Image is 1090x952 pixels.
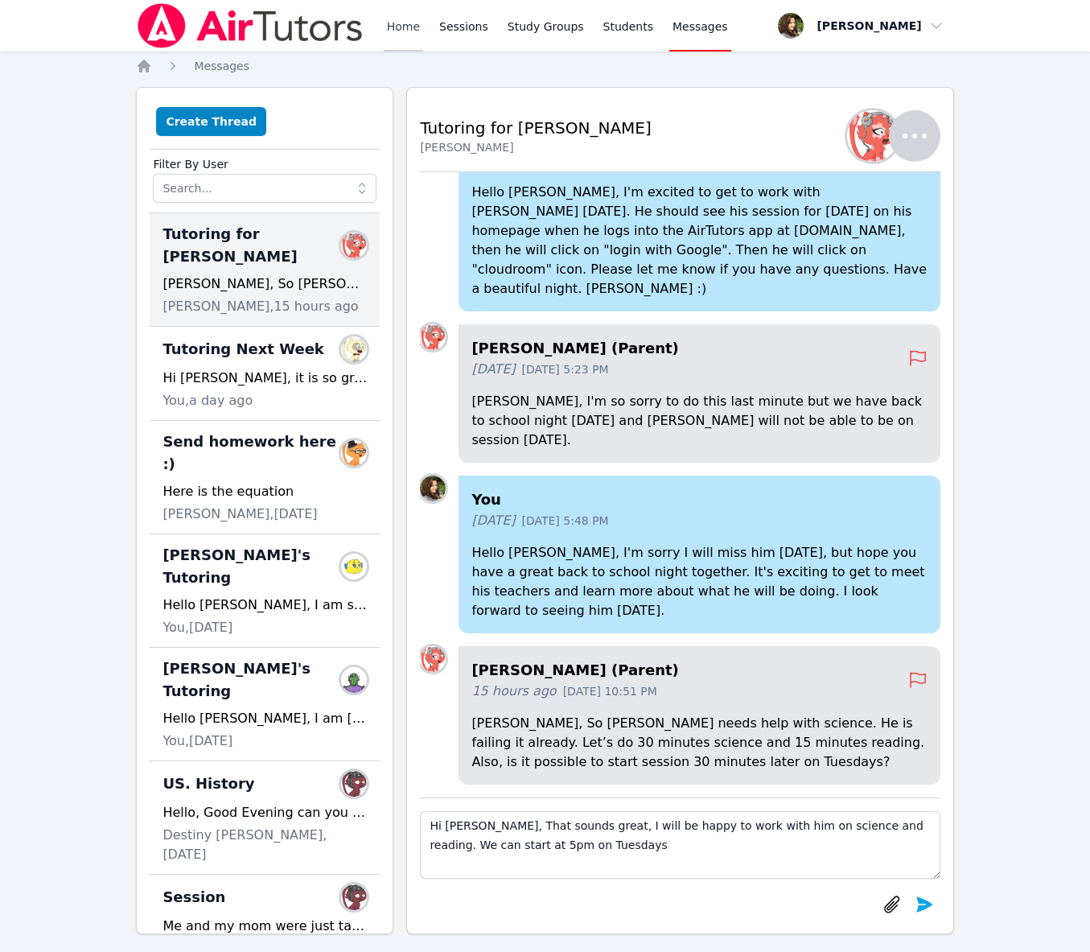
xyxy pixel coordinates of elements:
div: Hello [PERSON_NAME], I am [PERSON_NAME]'s new tutor and I wanted to set up a time for her and I t... [162,709,367,728]
button: Yuliya Shekhtman [857,110,940,162]
nav: Breadcrumb [136,58,953,74]
span: [DATE] [471,360,515,379]
img: Destiny Nico Tirado [341,884,367,910]
img: Yuliya Shekhtman [847,110,899,162]
div: [PERSON_NAME] [420,139,651,155]
p: Hello [PERSON_NAME], I'm excited to get to work with [PERSON_NAME] [DATE]. He should see his sess... [471,183,927,299]
div: [PERSON_NAME], So [PERSON_NAME] needs help with science. He is failing it already. Let’s do 30 mi... [162,274,367,294]
span: Messages [194,60,249,72]
img: Iuliia Kalinina [341,667,367,693]
button: Create Thread [156,107,266,136]
img: Diana Carle [420,476,446,501]
span: You, [DATE] [162,618,232,637]
div: US. HistoryDestiny Nico TiradoHello, Good Evening can you please let me know how the conversion c... [150,761,380,875]
div: Hello [PERSON_NAME], I am so excited to be [PERSON_NAME]'s tutor again, and I wanted to set up a ... [162,596,367,615]
span: You, [DATE] [162,732,232,751]
span: [PERSON_NAME]'s Tutoring [162,657,348,703]
img: Destiny Nico Tirado [341,771,367,797]
a: Messages [194,58,249,74]
h4: [PERSON_NAME] (Parent) [471,337,907,360]
h4: You [471,488,927,511]
input: Search... [153,174,376,203]
span: [DATE] 5:48 PM [521,513,608,529]
img: Nya Avery [341,440,367,466]
img: Kira Dubovska [341,336,367,362]
img: Yuliya Shekhtman [341,233,367,258]
div: Send homework here :)Nya AveryHere is the equation[PERSON_NAME],[DATE] [150,421,380,534]
h2: Tutoring for [PERSON_NAME] [420,117,651,139]
span: Send homework here :) [162,431,348,476]
span: [PERSON_NAME], 15 hours ago [162,297,358,316]
span: You, a day ago [162,391,253,410]
p: Hello [PERSON_NAME], I'm sorry I will miss him [DATE], but hope you have a great back to school n... [471,543,927,620]
div: Hi [PERSON_NAME], it is so great to hear from you. It look like you are signed up mainly for help... [162,369,367,388]
div: Tutoring for [PERSON_NAME]Yuliya Shekhtman[PERSON_NAME], So [PERSON_NAME] needs help with science... [150,213,380,327]
h4: [PERSON_NAME] (Parent) [471,659,907,682]
span: [DATE] 10:51 PM [563,683,657,699]
div: [PERSON_NAME]'s TutoringKateryna BrikHello [PERSON_NAME], I am so excited to be [PERSON_NAME]'s t... [150,534,380,648]
img: Air Tutors [136,3,364,48]
span: Session [162,886,225,909]
div: Here is the equation [162,482,367,501]
div: Tutoring Next WeekKira DubovskaHi [PERSON_NAME], it is so great to hear from you. It look like yo... [150,327,380,421]
textarea: Hi [PERSON_NAME], That sounds great, I will be happy to work with him on science and reading. We ... [420,811,940,879]
span: Messages [673,19,728,35]
span: [PERSON_NAME], [DATE] [162,505,317,524]
img: Yuliya Shekhtman [420,646,446,672]
img: Yuliya Shekhtman [420,324,446,350]
span: 15 hours ago [471,682,556,701]
div: [PERSON_NAME]'s TutoringIuliia KalininaHello [PERSON_NAME], I am [PERSON_NAME]'s new tutor and I ... [150,648,380,761]
span: US. History [162,773,254,795]
span: [PERSON_NAME]'s Tutoring [162,544,348,589]
span: Tutoring Next Week [162,338,323,361]
p: [PERSON_NAME], I'm so sorry to do this last minute but we have back to school night [DATE] and [P... [471,392,927,450]
div: Hello, Good Evening can you please let me know how the conversion chart works for the regents. I ... [162,803,367,822]
span: [DATE] [471,511,515,530]
span: Tutoring for [PERSON_NAME] [162,223,348,268]
p: [PERSON_NAME], So [PERSON_NAME] needs help with science. He is failing it already. Let’s do 30 mi... [471,714,927,772]
span: [DATE] 5:23 PM [521,361,608,377]
img: Kateryna Brik [341,554,367,579]
span: Destiny [PERSON_NAME], [DATE] [162,826,367,864]
div: Me and my mom were just talking and we were wondering if there's anyway you can work with me outs... [162,917,367,936]
label: Filter By User [153,150,376,174]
